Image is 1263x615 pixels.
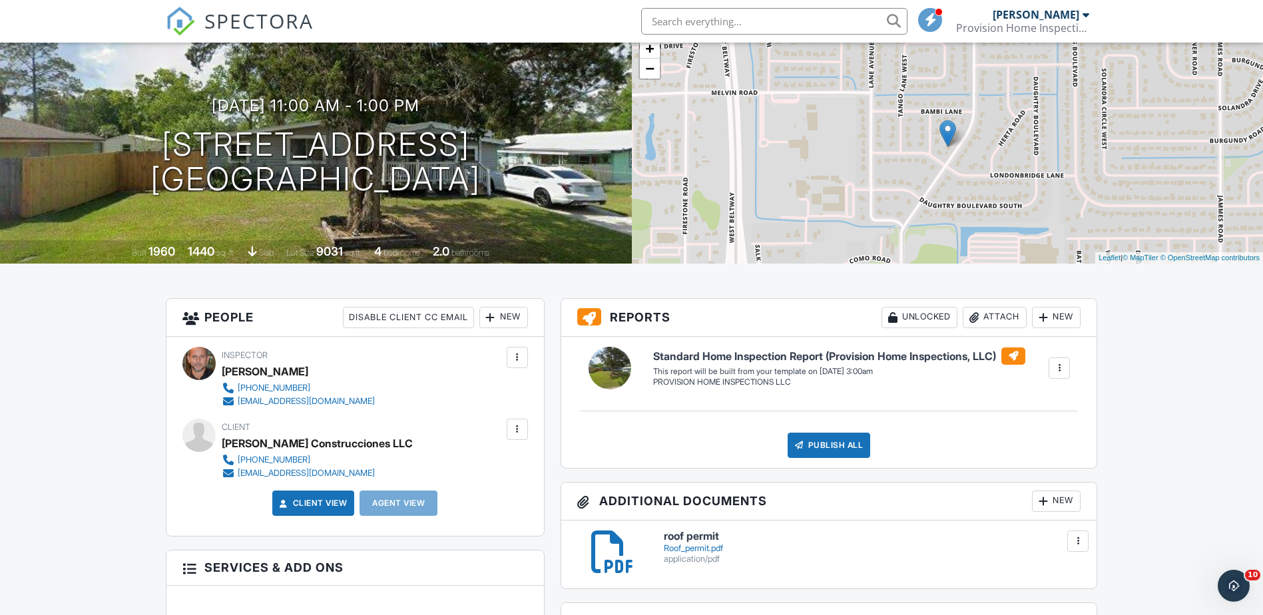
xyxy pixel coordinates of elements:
[216,248,235,258] span: sq. ft.
[993,8,1079,21] div: [PERSON_NAME]
[561,299,1097,337] h3: Reports
[374,244,381,258] div: 4
[479,307,528,328] div: New
[641,8,907,35] input: Search everything...
[1099,254,1121,262] a: Leaflet
[150,127,481,198] h1: [STREET_ADDRESS] [GEOGRAPHIC_DATA]
[451,248,489,258] span: bathrooms
[166,550,544,585] h3: Services & Add ons
[1095,252,1263,264] div: |
[316,244,343,258] div: 9031
[343,307,474,328] div: Disable Client CC Email
[132,248,146,258] span: Built
[148,244,175,258] div: 1960
[188,244,214,258] div: 1440
[1160,254,1260,262] a: © OpenStreetMap contributors
[882,307,957,328] div: Unlocked
[222,361,308,381] div: [PERSON_NAME]
[345,248,362,258] span: sq.ft.
[286,248,314,258] span: Lot Size
[640,39,660,59] a: Zoom in
[222,467,402,480] a: [EMAIL_ADDRESS][DOMAIN_NAME]
[561,483,1097,520] h3: Additional Documents
[212,97,419,114] h3: [DATE] 11:00 am - 1:00 pm
[1245,570,1260,580] span: 10
[277,497,348,510] a: Client View
[222,350,268,360] span: Inspector
[788,433,871,458] div: Publish All
[383,248,420,258] span: bedrooms
[664,530,1081,542] h6: roof permit
[963,307,1027,328] div: Attach
[222,381,375,395] a: [PHONE_NUMBER]
[238,383,310,393] div: [PHONE_NUMBER]
[1032,491,1081,512] div: New
[222,433,413,453] div: [PERSON_NAME] Construcciones LLC
[222,422,250,432] span: Client
[664,543,1081,554] div: Roof_permit.pdf
[653,366,1025,377] div: This report will be built from your template on [DATE] 3:00am
[259,248,274,258] span: slab
[166,18,314,46] a: SPECTORA
[1123,254,1158,262] a: © MapTiler
[1032,307,1081,328] div: New
[640,59,660,79] a: Zoom out
[222,453,402,467] a: [PHONE_NUMBER]
[166,7,195,36] img: The Best Home Inspection Software - Spectora
[238,455,310,465] div: [PHONE_NUMBER]
[204,7,314,35] span: SPECTORA
[956,21,1089,35] div: Provision Home Inspections, LLC.
[222,395,375,408] a: [EMAIL_ADDRESS][DOMAIN_NAME]
[433,244,449,258] div: 2.0
[653,347,1025,365] h6: Standard Home Inspection Report (Provision Home Inspections, LLC)
[166,299,544,337] h3: People
[1218,570,1250,602] iframe: Intercom live chat
[664,530,1081,564] a: roof permit Roof_permit.pdf application/pdf
[653,377,1025,388] div: PROVISION HOME INSPECTIONS LLC
[664,554,1081,564] div: application/pdf
[238,468,375,479] div: [EMAIL_ADDRESS][DOMAIN_NAME]
[238,396,375,407] div: [EMAIL_ADDRESS][DOMAIN_NAME]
